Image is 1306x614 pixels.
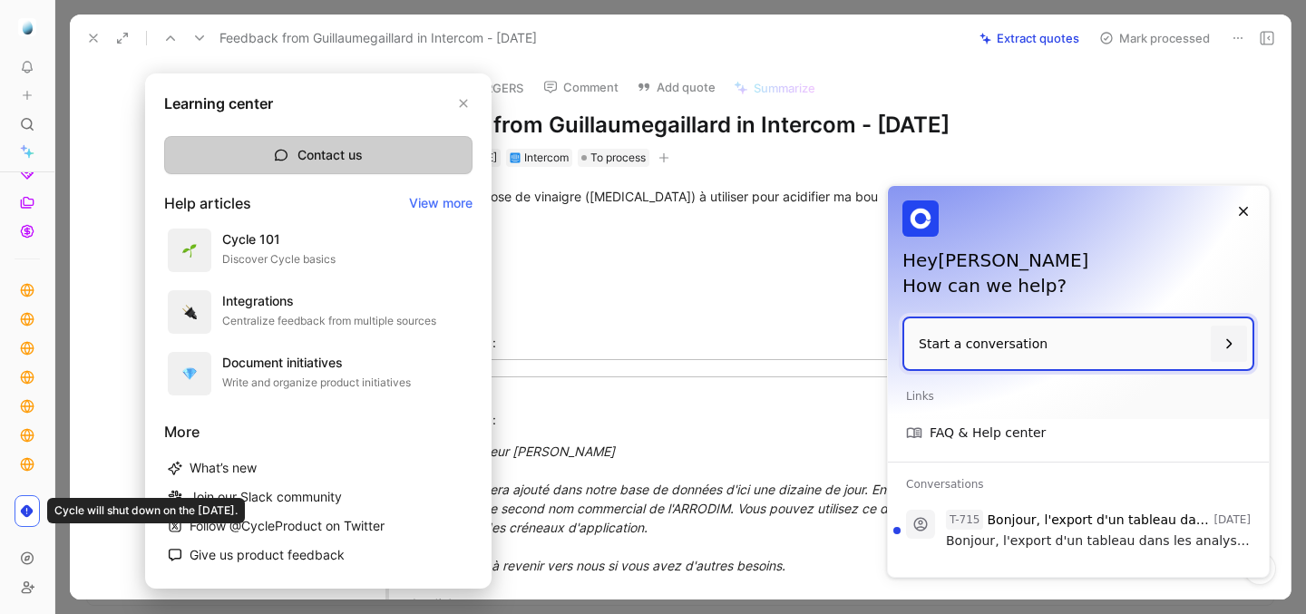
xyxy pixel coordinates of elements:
div: Integrations [222,290,436,312]
div: Cycle 101 [222,229,336,250]
div: Centralize feedback from multiple sources [222,312,436,330]
div: Cycle will shut down on the [DATE]. [47,498,245,523]
a: View more [409,192,473,214]
a: 💎Document initiativesWrite and organize product initiatives [164,348,473,399]
button: Contact us [164,136,473,174]
div: Write and organize product initiatives [222,374,411,392]
a: Give us product feedback [164,541,473,570]
a: 🔌IntegrationsCentralize feedback from multiple sources [164,287,473,337]
h2: Learning center [164,93,273,114]
h3: More [164,421,473,443]
a: What’s new [164,453,473,482]
img: 🔌 [182,305,197,319]
a: Follow @CycleProduct on Twitter [164,512,473,541]
img: 🌱 [182,243,197,258]
div: Document initiatives [222,352,411,374]
img: 💎 [182,366,197,381]
h3: Help articles [164,192,251,214]
a: 🌱Cycle 101Discover Cycle basics [164,225,473,276]
a: Join our Slack community [164,482,473,512]
div: Discover Cycle basics [222,250,336,268]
